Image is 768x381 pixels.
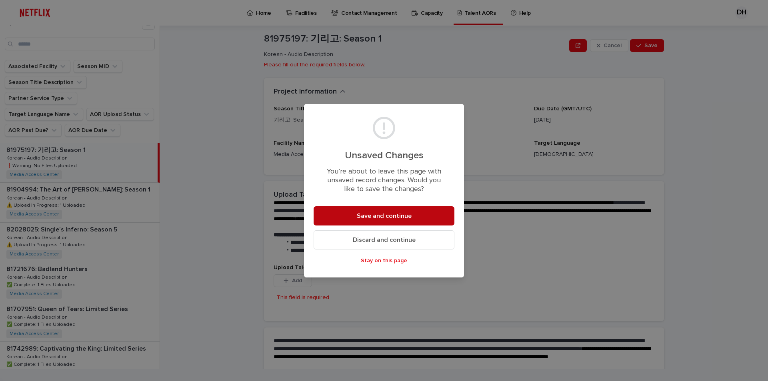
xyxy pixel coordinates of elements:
p: You’re about to leave this page with unsaved record changes. Would you like to save the changes? [323,168,445,193]
span: Stay on this page [361,258,407,263]
button: Save and continue [314,206,454,225]
button: Discard and continue [314,230,454,249]
h2: Unsaved Changes [323,150,445,162]
span: Save and continue [357,213,412,219]
span: Discard and continue [353,237,416,243]
button: Stay on this page [314,254,454,267]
